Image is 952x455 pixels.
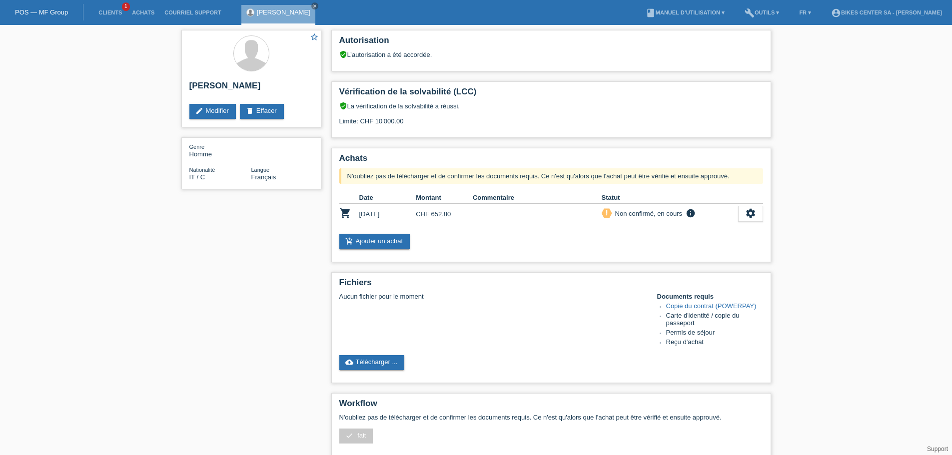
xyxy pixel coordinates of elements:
i: verified_user [339,102,347,110]
li: Reçu d'achat [666,338,763,348]
span: Italie / C / 27.11.2014 [189,173,205,181]
div: N'oubliez pas de télécharger et de confirmer les documents requis. Ce n'est qu'alors que l'achat ... [339,168,763,184]
a: close [311,2,318,9]
span: 1 [122,2,130,11]
div: L’autorisation a été accordée. [339,50,763,58]
a: check fait [339,429,373,444]
a: Clients [93,9,127,15]
span: Français [251,173,276,181]
th: Statut [602,192,738,204]
div: Aucun fichier pour le moment [339,293,645,300]
h2: Vérification de la solvabilité (LCC) [339,87,763,102]
span: Nationalité [189,167,215,173]
a: Achats [127,9,159,15]
i: edit [195,107,203,115]
span: Genre [189,144,205,150]
i: priority_high [603,209,610,216]
li: Permis de séjour [666,329,763,338]
div: Non confirmé, en cours [612,208,682,219]
i: build [745,8,755,18]
span: Langue [251,167,270,173]
th: Montant [416,192,473,204]
i: check [345,432,353,440]
h2: Fichiers [339,278,763,293]
h2: Workflow [339,399,763,414]
a: bookManuel d’utilisation ▾ [641,9,730,15]
i: info [685,208,697,218]
a: add_shopping_cartAjouter un achat [339,234,410,249]
a: account_circleBIKES CENTER SA - [PERSON_NAME] [826,9,947,15]
a: editModifier [189,104,236,119]
i: close [312,3,317,8]
div: La vérification de la solvabilité a réussi. Limite: CHF 10'000.00 [339,102,763,132]
i: account_circle [831,8,841,18]
a: cloud_uploadTélécharger ... [339,355,405,370]
i: POSP00028597 [339,207,351,219]
a: FR ▾ [794,9,816,15]
a: [PERSON_NAME] [257,8,310,16]
a: Support [927,446,948,453]
td: CHF 652.80 [416,204,473,224]
li: Carte d'identité / copie du passeport [666,312,763,329]
a: deleteEffacer [240,104,284,119]
i: settings [745,208,756,219]
a: Courriel Support [159,9,226,15]
div: Homme [189,143,251,158]
span: fait [357,432,366,439]
i: cloud_upload [345,358,353,366]
td: [DATE] [359,204,416,224]
a: POS — MF Group [15,8,68,16]
h2: Achats [339,153,763,168]
a: buildOutils ▾ [740,9,784,15]
h2: Autorisation [339,35,763,50]
h4: Documents requis [657,293,763,300]
a: star_border [310,32,319,43]
i: book [646,8,656,18]
th: Commentaire [473,192,602,204]
th: Date [359,192,416,204]
h2: [PERSON_NAME] [189,81,313,96]
i: star_border [310,32,319,41]
i: verified_user [339,50,347,58]
p: N'oubliez pas de télécharger et de confirmer les documents requis. Ce n'est qu'alors que l'achat ... [339,414,763,421]
i: delete [246,107,254,115]
a: Copie du contrat (POWERPAY) [666,302,757,310]
i: add_shopping_cart [345,237,353,245]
